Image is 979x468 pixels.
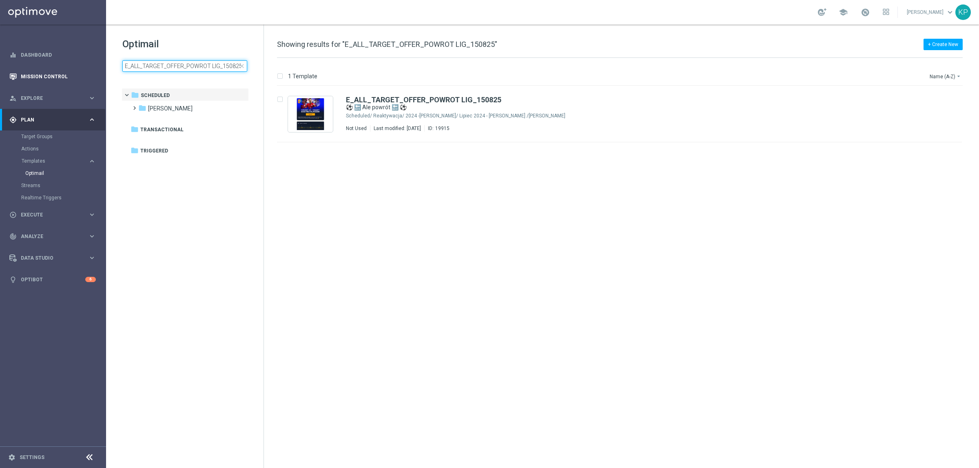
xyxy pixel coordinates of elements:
a: Actions [21,146,85,152]
a: Optimail [25,170,85,177]
span: close [239,63,245,69]
div: Target Groups [21,130,105,143]
button: Mission Control [9,73,96,80]
a: Dashboard [21,44,96,66]
i: keyboard_arrow_right [88,157,96,165]
p: 1 Template [288,73,317,80]
span: Data Studio [21,256,88,260]
button: Data Studio keyboard_arrow_right [9,255,96,261]
div: Templates [21,155,105,179]
span: Explore [21,96,88,101]
i: keyboard_arrow_right [88,94,96,102]
i: keyboard_arrow_right [88,254,96,262]
span: school [839,8,848,17]
div: Not Used [346,125,367,132]
a: ⚽ 🔙 Ale powrót 🔙 ⚽ [346,104,909,111]
i: keyboard_arrow_right [88,211,96,219]
button: person_search Explore keyboard_arrow_right [9,95,96,102]
i: keyboard_arrow_right [88,116,96,124]
i: folder [131,146,139,155]
div: 6 [85,277,96,282]
i: settings [8,454,16,461]
div: Optibot [9,269,96,290]
span: Transactional [140,126,184,133]
div: Last modified: [DATE] [370,125,424,132]
a: Optibot [21,269,85,290]
div: Realtime Triggers [21,192,105,204]
i: lightbulb [9,276,17,283]
div: Execute [9,211,88,219]
span: Scheduled [141,92,170,99]
div: Scheduled/ [346,113,372,119]
i: person_search [9,95,17,102]
a: Target Groups [21,133,85,140]
div: ID: [424,125,450,132]
a: [PERSON_NAME]keyboard_arrow_down [906,6,955,18]
div: Templates [22,159,88,163]
span: keyboard_arrow_down [946,8,955,17]
button: equalizer Dashboard [9,52,96,58]
button: lightbulb Optibot 6 [9,276,96,283]
b: E_ALL_TARGET_OFFER_POWROT LIG_150825 [346,95,501,104]
img: 19915.jpeg [290,98,331,130]
div: ⚽ 🔙 Ale powrót 🔙 ⚽ [346,104,928,111]
div: 19915 [435,125,450,132]
i: keyboard_arrow_right [88,232,96,240]
a: Streams [21,182,85,189]
div: Mission Control [9,66,96,87]
button: + Create New [924,39,963,50]
div: Streams [21,179,105,192]
span: Analyze [21,234,88,239]
i: play_circle_outline [9,211,17,219]
span: Templates [22,159,80,163]
div: Actions [21,143,105,155]
a: Settings [20,455,44,460]
i: gps_fixed [9,116,17,124]
i: folder [138,104,146,112]
i: equalizer [9,51,17,59]
span: Triggered [140,147,168,155]
a: Realtime Triggers [21,194,85,201]
span: Execute [21,212,88,217]
div: Analyze [9,233,88,240]
i: track_changes [9,233,17,240]
button: play_circle_outline Execute keyboard_arrow_right [9,212,96,218]
div: KP [955,4,971,20]
button: Name (A-Z)arrow_drop_down [929,71,963,81]
button: Templates keyboard_arrow_right [21,158,96,164]
h1: Optimail [122,38,247,51]
button: track_changes Analyze keyboard_arrow_right [9,233,96,240]
i: folder [131,125,139,133]
span: Antoni L. [148,105,193,112]
i: folder [131,91,139,99]
span: Showing results for "E_ALL_TARGET_OFFER_POWROT LIG_150825" [277,40,497,49]
div: Scheduled/Antoni L./Reaktywacja/2024 -Antoni/Lipiec 2024 - Antoni [373,113,928,119]
input: Search Template [122,60,247,72]
div: Data Studio [9,254,88,262]
button: gps_fixed Plan keyboard_arrow_right [9,117,96,123]
span: Plan [21,117,88,122]
div: Press SPACE to select this row. [269,86,977,142]
div: Explore [9,95,88,102]
div: Optimail [25,167,105,179]
a: Mission Control [21,66,96,87]
i: arrow_drop_down [955,73,962,79]
div: Plan [9,116,88,124]
div: Dashboard [9,44,96,66]
a: E_ALL_TARGET_OFFER_POWROT LIG_150825 [346,96,501,104]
